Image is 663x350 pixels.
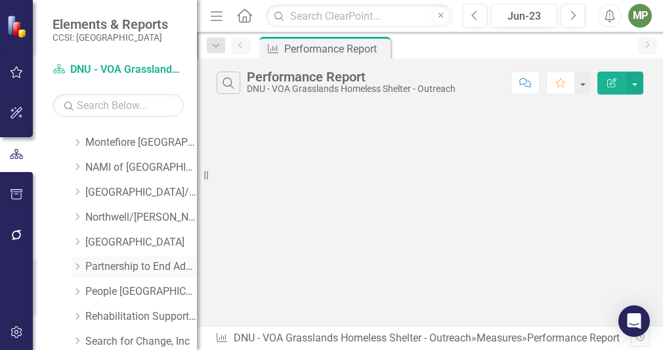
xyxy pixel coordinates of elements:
div: » » [215,331,631,346]
img: ClearPoint Strategy [7,15,30,38]
a: Rehabilitation Support Services [85,309,197,324]
div: Performance Report [284,41,387,57]
a: DNU - VOA Grasslands Homeless Shelter - Outreach [234,332,471,344]
a: NAMI of [GEOGRAPHIC_DATA] [85,160,197,175]
a: Search for Change, Inc [85,334,197,349]
a: Partnership to End Addiction [85,259,197,274]
div: DNU - VOA Grasslands Homeless Shelter - Outreach [247,84,456,94]
div: Jun-23 [496,9,553,24]
button: MP [628,4,652,28]
a: Northwell/[PERSON_NAME] Memorial Hospital Association [85,210,197,225]
a: Measures [477,332,522,344]
a: [GEOGRAPHIC_DATA]/[GEOGRAPHIC_DATA] [85,185,197,200]
span: Elements & Reports [53,16,168,32]
input: Search Below... [53,94,184,117]
small: CCSI: [GEOGRAPHIC_DATA] [53,32,168,43]
a: Montefiore [GEOGRAPHIC_DATA][PERSON_NAME] [85,135,197,150]
input: Search ClearPoint... [266,5,453,28]
div: Open Intercom Messenger [618,305,650,337]
div: Performance Report [527,332,620,344]
a: DNU - VOA Grasslands Homeless Shelter - Outreach [53,62,184,77]
button: Jun-23 [491,4,557,28]
div: Performance Report [247,70,456,84]
a: People [GEOGRAPHIC_DATA] [85,284,197,299]
a: [GEOGRAPHIC_DATA] [85,235,197,250]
